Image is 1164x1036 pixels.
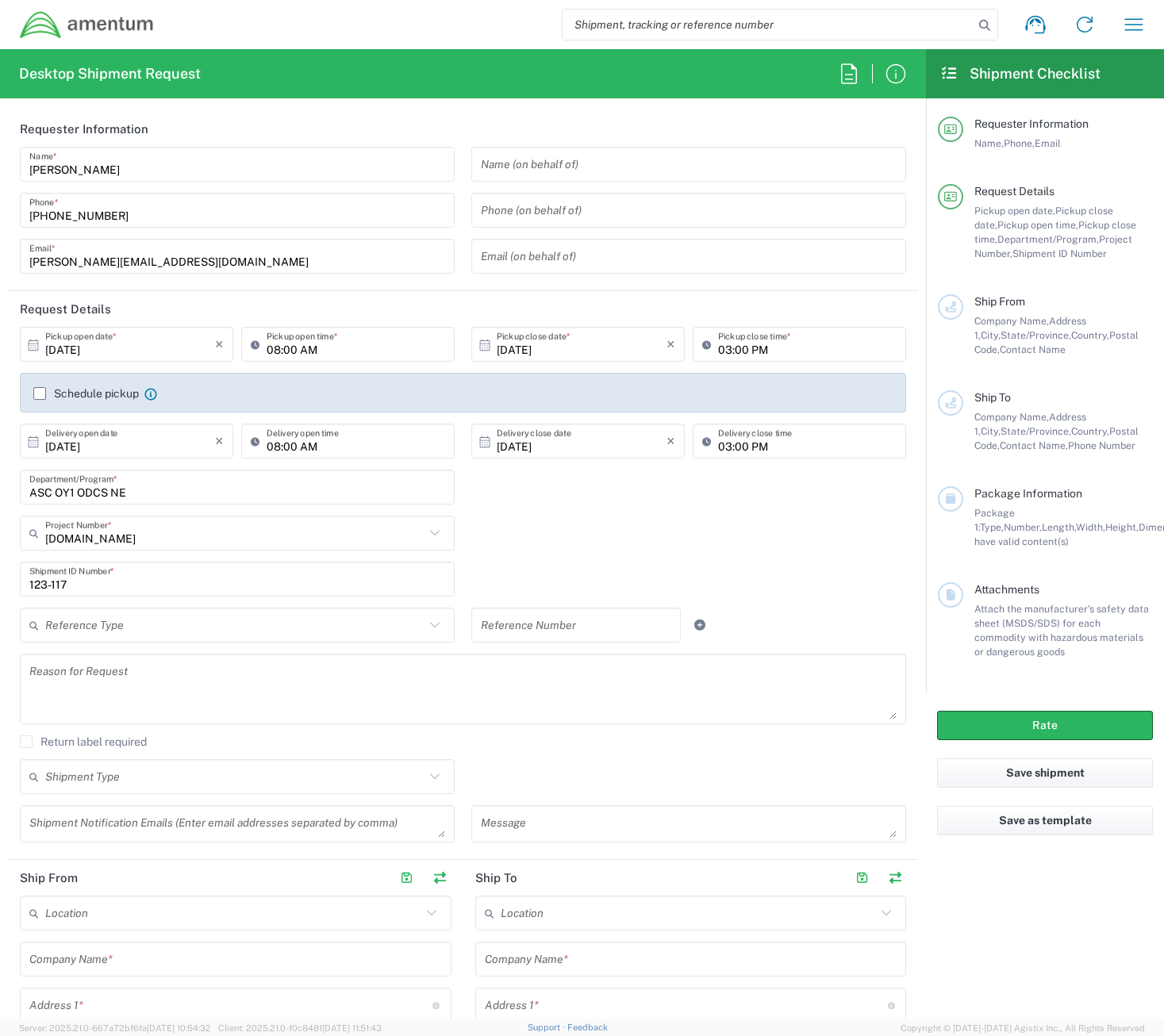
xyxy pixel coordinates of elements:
[215,428,224,454] i: ×
[1105,521,1139,533] span: Height,
[980,521,1004,533] span: Type,
[997,233,1099,245] span: Department/Program,
[567,1023,608,1032] a: Feedback
[147,1023,211,1033] span: [DATE] 10:54:32
[981,425,1001,437] span: City,
[974,507,1015,533] span: Package 1:
[1042,521,1076,533] span: Length,
[33,387,139,400] label: Schedule pickup
[667,428,675,454] i: ×
[974,411,1049,423] span: Company Name,
[19,1023,211,1033] span: Server: 2025.21.0-667a72bf6fa
[19,10,155,40] img: dyncorp
[974,205,1055,217] span: Pickup open date,
[974,295,1025,308] span: Ship From
[1001,329,1071,341] span: State/Province,
[981,329,1001,341] span: City,
[937,806,1153,835] button: Save as template
[667,332,675,357] i: ×
[974,603,1149,658] span: Attach the manufacturer’s safety data sheet (MSDS/SDS) for each commodity with hazardous material...
[1071,329,1109,341] span: Country,
[20,301,111,317] h2: Request Details
[1004,521,1042,533] span: Number,
[937,758,1153,788] button: Save shipment
[1035,137,1061,149] span: Email
[974,117,1089,130] span: Requester Information
[563,10,974,40] input: Shipment, tracking or reference number
[974,185,1055,198] span: Request Details
[215,332,224,357] i: ×
[322,1023,382,1033] span: [DATE] 11:51:43
[1001,425,1071,437] span: State/Province,
[937,711,1153,740] button: Rate
[974,391,1011,404] span: Ship To
[940,64,1101,83] h2: Shipment Checklist
[1004,137,1035,149] span: Phone,
[974,487,1082,500] span: Package Information
[1012,247,1107,259] span: Shipment ID Number
[974,137,1004,149] span: Name,
[689,614,711,636] a: Add Reference
[475,870,517,886] h2: Ship To
[974,583,1039,596] span: Attachments
[218,1023,382,1033] span: Client: 2025.21.0-f0c8481
[20,870,78,886] h2: Ship From
[997,219,1078,231] span: Pickup open time,
[974,315,1049,327] span: Company Name,
[1000,343,1066,355] span: Contact Name
[19,64,201,83] h2: Desktop Shipment Request
[20,735,147,748] label: Return label required
[20,121,148,137] h2: Requester Information
[1068,439,1135,451] span: Phone Number
[528,1023,567,1032] a: Support
[1076,521,1105,533] span: Width,
[901,1021,1145,1035] span: Copyright © [DATE]-[DATE] Agistix Inc., All Rights Reserved
[1071,425,1109,437] span: Country,
[1000,439,1068,451] span: Contact Name,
